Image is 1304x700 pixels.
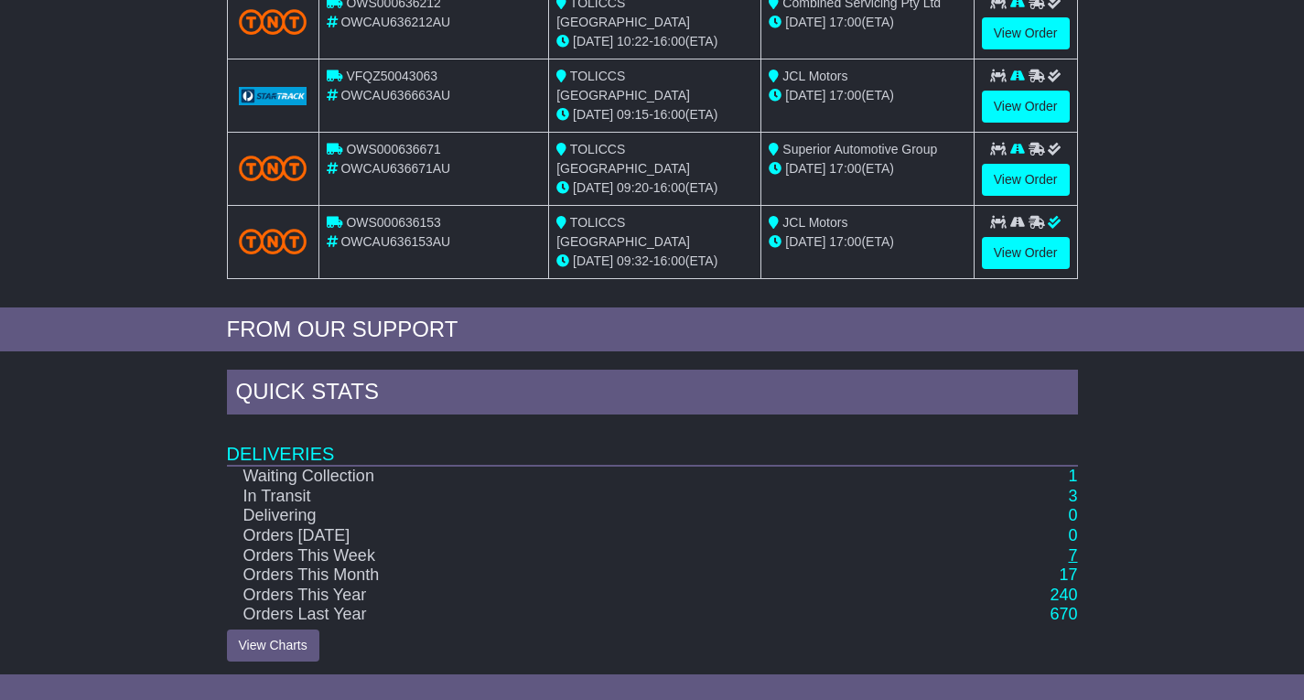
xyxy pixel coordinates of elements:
span: Superior Automotive Group [782,142,937,156]
span: 17:00 [829,88,861,102]
td: Orders Last Year [227,605,888,625]
span: 17:00 [829,234,861,249]
img: GetCarrierServiceLogo [239,87,307,105]
span: 17:00 [829,161,861,176]
span: OWCAU636153AU [340,234,450,249]
a: 3 [1068,487,1077,505]
a: 0 [1068,506,1077,524]
div: (ETA) [769,232,965,252]
a: 7 [1068,546,1077,565]
a: View Order [982,17,1070,49]
span: OWS000636153 [346,215,441,230]
span: [DATE] [785,88,825,102]
td: Waiting Collection [227,466,888,487]
img: TNT_Domestic.png [239,9,307,34]
span: [DATE] [573,34,613,48]
td: Orders This Month [227,565,888,586]
a: 1 [1068,467,1077,485]
span: 16:00 [653,107,685,122]
span: [DATE] [573,180,613,195]
span: 10:22 [617,34,649,48]
div: - (ETA) [556,105,753,124]
span: 16:00 [653,180,685,195]
span: 09:15 [617,107,649,122]
div: (ETA) [769,13,965,32]
span: 09:32 [617,253,649,268]
span: TOLICCS [GEOGRAPHIC_DATA] [556,215,690,249]
span: 09:20 [617,180,649,195]
a: 0 [1068,526,1077,544]
a: View Charts [227,630,319,662]
td: Delivering [227,506,888,526]
a: 17 [1059,565,1077,584]
span: JCL Motors [782,69,847,83]
span: 16:00 [653,253,685,268]
a: View Order [982,91,1070,123]
div: FROM OUR SUPPORT [227,317,1078,343]
div: - (ETA) [556,178,753,198]
span: JCL Motors [782,215,847,230]
td: In Transit [227,487,888,507]
a: View Order [982,164,1070,196]
span: 16:00 [653,34,685,48]
span: OWCAU636671AU [340,161,450,176]
span: [DATE] [785,234,825,249]
td: Orders This Year [227,586,888,606]
a: 670 [1050,605,1077,623]
span: TOLICCS [GEOGRAPHIC_DATA] [556,142,690,176]
span: TOLICCS [GEOGRAPHIC_DATA] [556,69,690,102]
img: TNT_Domestic.png [239,229,307,253]
td: Orders This Week [227,546,888,566]
a: View Order [982,237,1070,269]
span: VFQZ50043063 [346,69,437,83]
td: Orders [DATE] [227,526,888,546]
div: - (ETA) [556,32,753,51]
span: OWCAU636663AU [340,88,450,102]
div: - (ETA) [556,252,753,271]
a: 240 [1050,586,1077,604]
div: (ETA) [769,159,965,178]
img: TNT_Domestic.png [239,156,307,180]
div: (ETA) [769,86,965,105]
td: Deliveries [227,419,1078,466]
div: Quick Stats [227,370,1078,419]
span: OWCAU636212AU [340,15,450,29]
span: [DATE] [573,107,613,122]
span: [DATE] [785,15,825,29]
span: 17:00 [829,15,861,29]
span: [DATE] [785,161,825,176]
span: OWS000636671 [346,142,441,156]
span: [DATE] [573,253,613,268]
